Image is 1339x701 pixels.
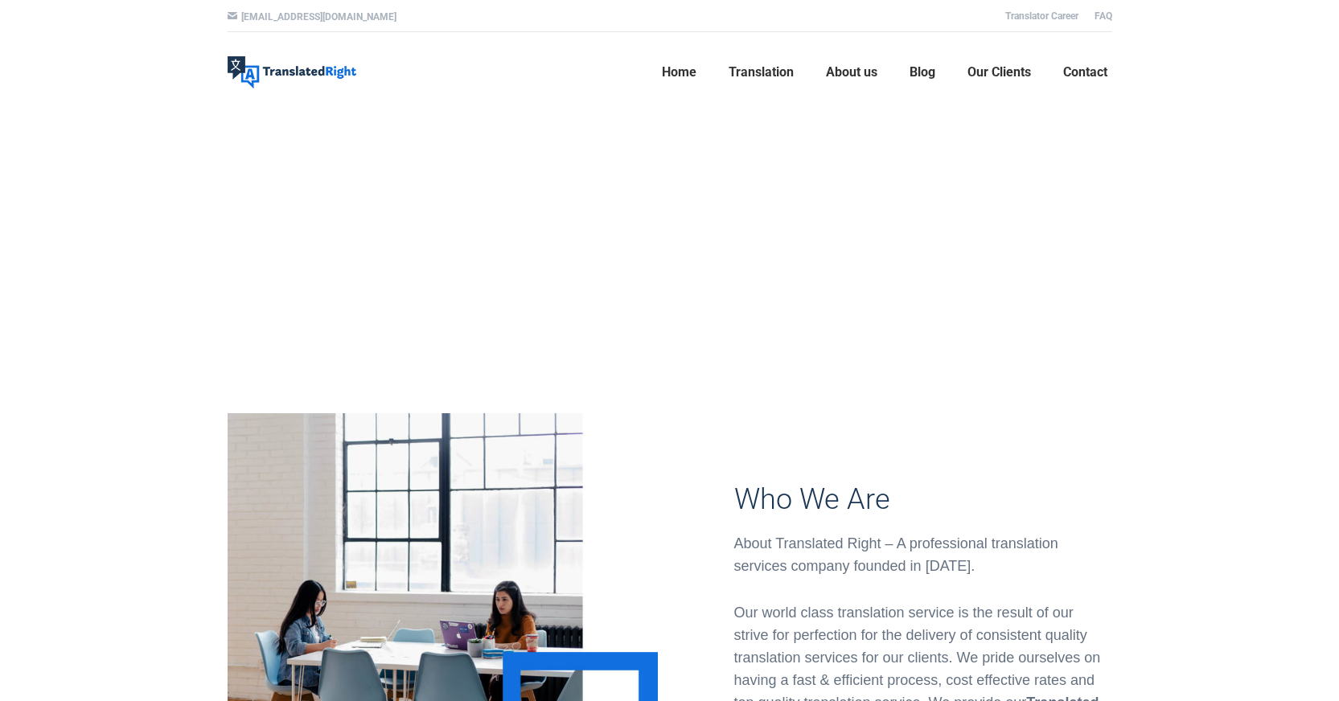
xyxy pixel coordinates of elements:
img: Translated Right [228,56,356,88]
h1: About Translated Right [228,245,809,296]
span: Blog [910,64,935,80]
a: Home [657,47,701,98]
h3: Who We Are [734,482,1112,516]
span: Contact [1063,64,1107,80]
span: Our Clients [967,64,1031,80]
span: Home [662,64,696,80]
a: FAQ [1095,10,1112,22]
a: Translation [724,47,799,98]
span: Translation [729,64,794,80]
a: Contact [1058,47,1112,98]
a: About us [821,47,882,98]
a: Blog [905,47,940,98]
a: [EMAIL_ADDRESS][DOMAIN_NAME] [241,11,396,23]
span: About us [826,64,877,80]
div: About Translated Right – A professional translation services company founded in [DATE]. [734,532,1112,577]
a: Our Clients [963,47,1036,98]
a: Translator Career [1005,10,1078,22]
